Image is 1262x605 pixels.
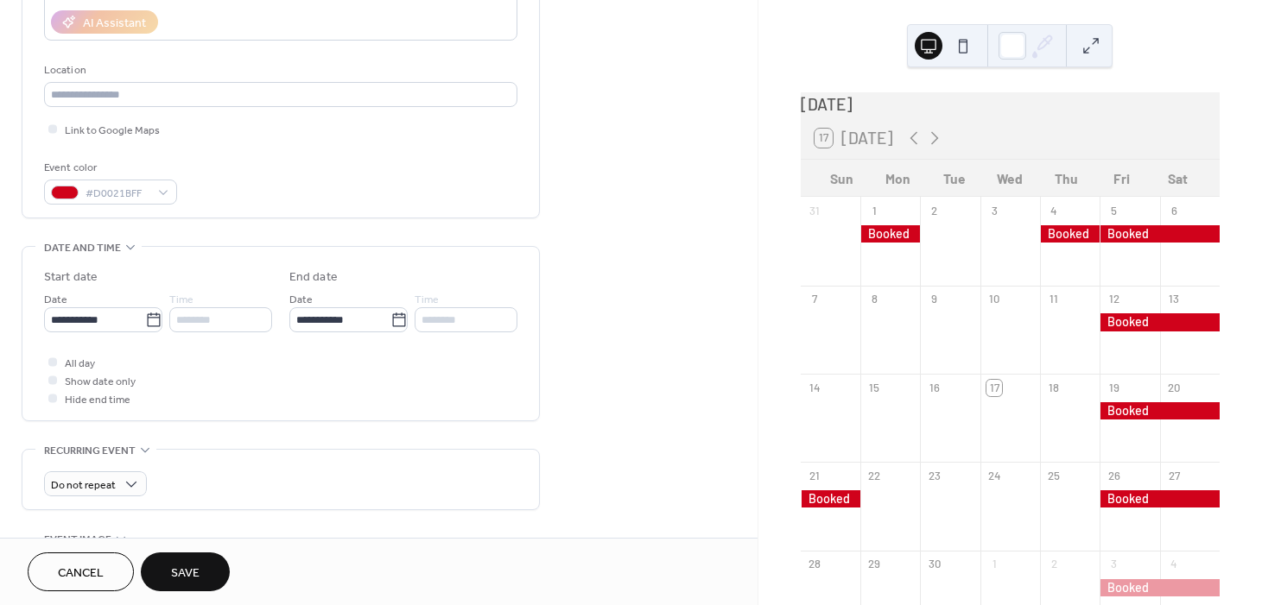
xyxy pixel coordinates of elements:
div: Booked [1100,579,1220,596]
span: All day [65,355,95,373]
div: 30 [926,557,942,572]
div: 26 [1106,469,1121,484]
div: 21 [807,469,822,484]
div: 15 [866,380,882,395]
span: Time [415,291,439,309]
button: Save [141,552,230,591]
div: 11 [1046,292,1062,307]
div: 12 [1106,292,1121,307]
div: 8 [866,292,882,307]
div: 13 [1166,292,1182,307]
div: [DATE] [801,92,1220,117]
span: Event image [44,531,111,549]
span: Date [289,291,313,309]
span: Link to Google Maps [65,122,160,140]
div: Booked [860,225,920,243]
div: Tue [926,160,982,197]
div: Sat [1150,160,1206,197]
div: End date [289,268,338,287]
span: Date [44,291,67,309]
div: 20 [1166,380,1182,395]
div: 23 [926,469,942,484]
span: Show date only [65,373,136,391]
div: Booked [1100,225,1220,243]
div: 4 [1046,203,1062,218]
div: 1 [866,203,882,218]
span: Recurring event [44,442,136,460]
span: Hide end time [65,391,130,409]
div: Start date [44,268,98,287]
span: Time [169,291,193,309]
div: 25 [1046,469,1062,484]
div: 29 [866,557,882,572]
div: 14 [807,380,822,395]
div: 4 [1166,557,1182,572]
div: Mon [870,160,926,197]
div: 18 [1046,380,1062,395]
span: Cancel [58,564,104,583]
div: 5 [1106,203,1121,218]
div: Booked [1100,490,1220,507]
div: 24 [986,469,1002,484]
div: Sun [815,160,871,197]
div: 6 [1166,203,1182,218]
div: 31 [807,203,822,218]
div: 17 [986,380,1002,395]
button: Cancel [28,552,134,591]
div: 7 [807,292,822,307]
div: 10 [986,292,1002,307]
div: 2 [926,203,942,218]
div: 9 [926,292,942,307]
div: Booked [1040,225,1100,243]
div: 2 [1046,557,1062,572]
div: Location [44,61,514,79]
span: Save [171,564,200,583]
div: 27 [1166,469,1182,484]
div: 1 [986,557,1002,572]
div: Event color [44,159,174,177]
span: #D0021BFF [86,185,149,203]
div: 3 [986,203,1002,218]
div: Wed [982,160,1038,197]
div: Fri [1094,160,1150,197]
div: Thu [1038,160,1094,197]
div: 19 [1106,380,1121,395]
div: 3 [1106,557,1121,572]
div: 22 [866,469,882,484]
div: 28 [807,557,822,572]
div: Booked [801,490,860,507]
span: Date and time [44,239,121,257]
span: Do not repeat [51,476,116,495]
div: 16 [926,380,942,395]
div: Booked [1100,402,1220,419]
div: Booked [1100,313,1220,331]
